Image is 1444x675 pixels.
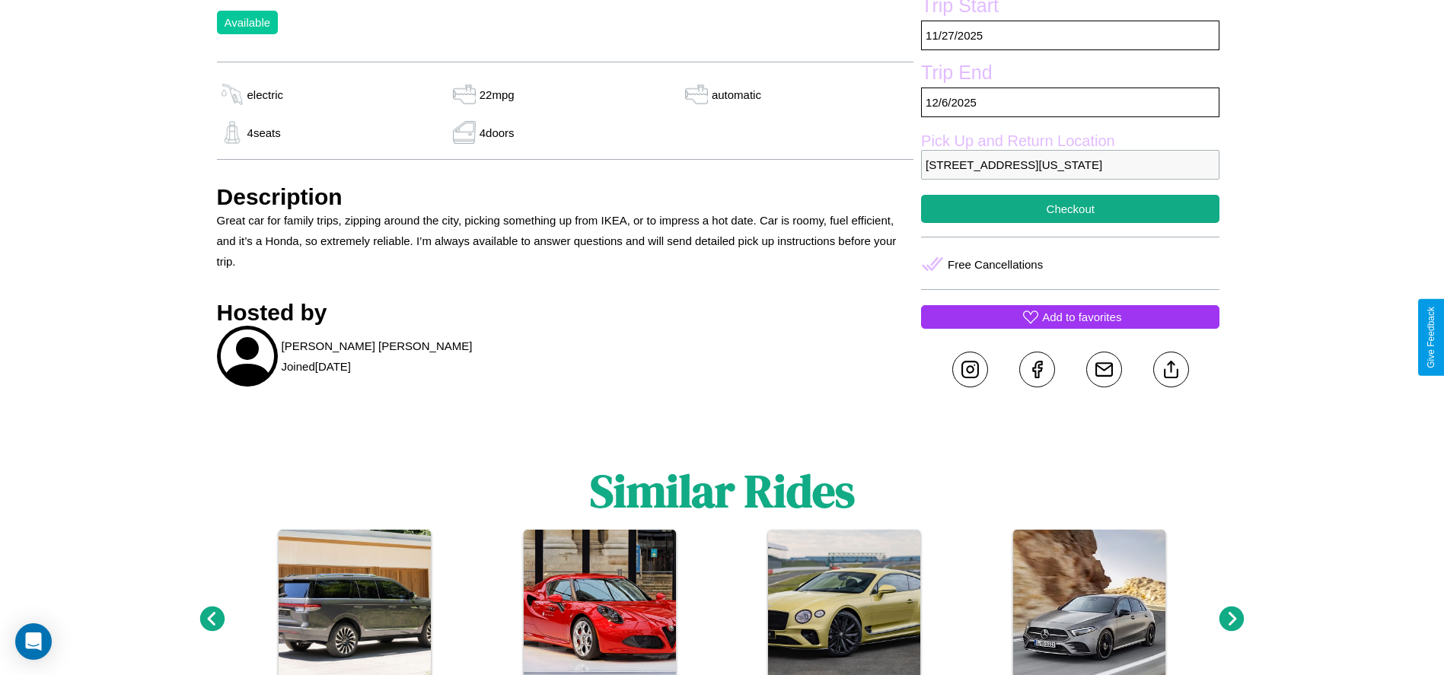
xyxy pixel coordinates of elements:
[921,21,1219,50] p: 11 / 27 / 2025
[948,254,1043,275] p: Free Cancellations
[1426,307,1436,368] div: Give Feedback
[217,300,914,326] h3: Hosted by
[921,88,1219,117] p: 12 / 6 / 2025
[921,150,1219,180] p: [STREET_ADDRESS][US_STATE]
[449,121,480,144] img: gas
[1042,307,1121,327] p: Add to favorites
[217,184,914,210] h3: Description
[247,123,281,143] p: 4 seats
[225,12,271,33] p: Available
[15,623,52,660] div: Open Intercom Messenger
[921,62,1219,88] label: Trip End
[480,84,515,105] p: 22 mpg
[590,460,855,522] h1: Similar Rides
[217,83,247,106] img: gas
[449,83,480,106] img: gas
[681,83,712,106] img: gas
[480,123,515,143] p: 4 doors
[247,84,284,105] p: electric
[921,305,1219,329] button: Add to favorites
[217,121,247,144] img: gas
[282,356,351,377] p: Joined [DATE]
[921,195,1219,223] button: Checkout
[921,132,1219,150] label: Pick Up and Return Location
[712,84,761,105] p: automatic
[282,336,473,356] p: [PERSON_NAME] [PERSON_NAME]
[217,210,914,272] p: Great car for family trips, zipping around the city, picking something up from IKEA, or to impres...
